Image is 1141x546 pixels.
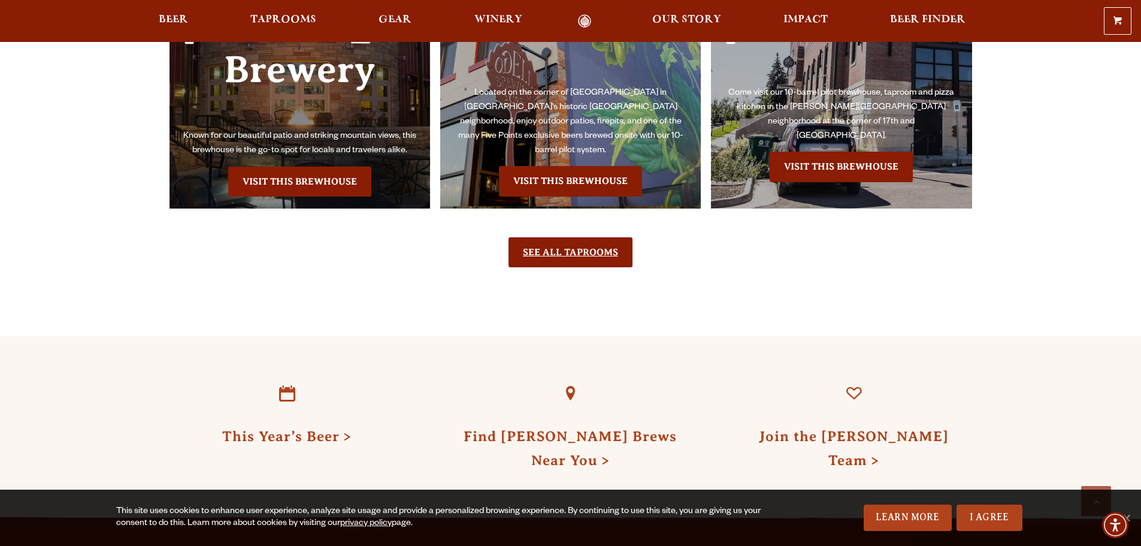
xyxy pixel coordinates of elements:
span: Impact [783,15,828,25]
a: Gear [371,14,419,28]
a: Find [PERSON_NAME] BrewsNear You [464,429,677,468]
span: Taprooms [250,15,316,25]
a: Visit the Fort Collin's Brewery & Taproom [228,167,371,197]
a: Join the [PERSON_NAME] Team [759,429,949,468]
a: Beer Finder [882,14,973,28]
span: Our Story [652,15,721,25]
span: Beer [159,15,188,25]
a: Learn More [864,505,952,531]
a: Winery [467,14,530,28]
span: Winery [474,15,522,25]
a: Beer [151,14,196,28]
a: Taprooms [243,14,324,28]
p: Come visit our 10-barrel pilot brewhouse, taproom and pizza kitchen in the [PERSON_NAME][GEOGRAPH... [723,86,960,144]
a: See All Taprooms [509,237,632,267]
a: I Agree [957,505,1022,531]
a: Our Story [644,14,729,28]
span: Gear [379,15,411,25]
a: This Year’s Beer [259,366,314,421]
a: Scroll to top [1081,486,1111,516]
a: Visit the Five Points Brewhouse [499,166,642,196]
div: Accessibility Menu [1102,512,1128,538]
p: Located on the corner of [GEOGRAPHIC_DATA] in [GEOGRAPHIC_DATA]’s historic [GEOGRAPHIC_DATA] neig... [452,86,689,158]
a: Join the Odell Team [827,366,882,421]
a: privacy policy [340,519,392,529]
p: Known for our beautiful patio and striking mountain views, this brewhouse is the go-to spot for l... [181,129,419,158]
a: Visit the Sloan’s Lake Brewhouse [770,152,913,182]
span: Beer Finder [890,15,966,25]
a: This Year’s Beer [222,429,352,444]
a: Odell Home [562,14,607,28]
a: Find Odell Brews Near You [543,366,598,421]
a: Impact [776,14,836,28]
div: This site uses cookies to enhance user experience, analyze site usage and provide a personalized ... [116,506,765,530]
